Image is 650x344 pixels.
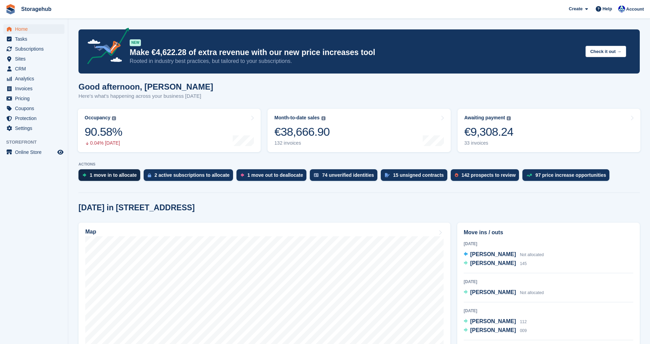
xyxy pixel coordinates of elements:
span: Storefront [6,139,68,146]
span: Sites [15,54,56,64]
span: Online Store [15,147,56,157]
img: icon-info-grey-7440780725fd019a000dd9b08b2336e03edf1995a4989e88bcd33f0948082b44.svg [321,116,326,120]
span: [PERSON_NAME] [470,260,516,266]
span: 112 [520,319,527,324]
span: Analytics [15,74,56,83]
img: contract_signature_icon-13c848040528278c33f63329250d36e43548de30e8caae1d1a13099fd9432cc5.svg [385,173,390,177]
div: Occupancy [85,115,110,121]
span: Pricing [15,94,56,103]
div: Month-to-date sales [274,115,319,121]
img: move_outs_to_deallocate_icon-f764333ba52eb49d3ac5e1228854f67142a1ed5810a6f6cc68b1a99e826820c5.svg [241,173,244,177]
div: [DATE] [464,279,633,285]
a: 2 active subscriptions to allocate [144,169,236,184]
a: Awaiting payment €9,308.24 33 invoices [458,109,640,152]
a: menu [3,114,64,123]
a: menu [3,34,64,44]
div: €9,308.24 [464,125,514,139]
img: stora-icon-8386f47178a22dfd0bd8f6a31ec36ba5ce8667c1dd55bd0f319d3a0aa187defe.svg [5,4,16,14]
img: icon-info-grey-7440780725fd019a000dd9b08b2336e03edf1995a4989e88bcd33f0948082b44.svg [507,116,511,120]
a: 15 unsigned contracts [381,169,451,184]
img: Vladimir Osojnik [618,5,625,12]
div: NEW [130,39,141,46]
h2: [DATE] in [STREET_ADDRESS] [78,203,195,212]
a: 97 price increase opportunities [522,169,613,184]
div: 97 price increase opportunities [535,172,606,178]
span: Coupons [15,104,56,113]
a: menu [3,44,64,54]
img: verify_identity-adf6edd0f0f0b5bbfe63781bf79b02c33cf7c696d77639b501bdc392416b5a36.svg [314,173,319,177]
img: price_increase_opportunities-93ffe204e8149a01c8c9dc8f82e8f89637d9d84a8eef4429ea346261dce0b2c0.svg [526,174,532,177]
button: Check it out → [586,46,626,57]
span: 009 [520,328,527,333]
h2: Move ins / outs [464,228,633,237]
span: [PERSON_NAME] [470,289,516,295]
img: active_subscription_to_allocate_icon-d502201f5373d7db506a760aba3b589e785aa758c864c3986d89f69b8ff3... [148,173,151,177]
span: Subscriptions [15,44,56,54]
a: menu [3,24,64,34]
a: menu [3,123,64,133]
a: menu [3,94,64,103]
span: Account [626,6,644,13]
div: €38,666.90 [274,125,330,139]
span: [PERSON_NAME] [470,318,516,324]
span: Help [603,5,612,12]
div: 33 invoices [464,140,514,146]
a: menu [3,84,64,93]
a: menu [3,104,64,113]
p: Rooted in industry best practices, but tailored to your subscriptions. [130,57,580,65]
a: 142 prospects to review [451,169,523,184]
span: Settings [15,123,56,133]
div: [DATE] [464,241,633,247]
a: [PERSON_NAME] 145 [464,259,527,268]
p: Here's what's happening across your business [DATE] [78,92,213,100]
a: Month-to-date sales €38,666.90 132 invoices [268,109,450,152]
span: [PERSON_NAME] [470,251,516,257]
a: 1 move out to deallocate [236,169,310,184]
a: 74 unverified identities [310,169,381,184]
div: [DATE] [464,308,633,314]
h2: Map [85,229,96,235]
a: [PERSON_NAME] 112 [464,317,527,326]
div: 1 move out to deallocate [247,172,303,178]
div: Awaiting payment [464,115,505,121]
a: menu [3,54,64,64]
div: 132 invoices [274,140,330,146]
a: [PERSON_NAME] Not allocated [464,288,544,297]
span: CRM [15,64,56,74]
div: 74 unverified identities [322,172,374,178]
a: menu [3,64,64,74]
span: Not allocated [520,252,544,257]
span: Home [15,24,56,34]
a: Preview store [56,148,64,156]
a: 1 move in to allocate [78,169,144,184]
div: 1 move in to allocate [90,172,137,178]
div: 90.58% [85,125,122,139]
img: move_ins_to_allocate_icon-fdf77a2bb77ea45bf5b3d319d69a93e2d87916cf1d5bf7949dd705db3b84f3ca.svg [83,173,86,177]
img: price-adjustments-announcement-icon-8257ccfd72463d97f412b2fc003d46551f7dbcb40ab6d574587a9cd5c0d94... [82,28,129,67]
div: 15 unsigned contracts [393,172,444,178]
span: [PERSON_NAME] [470,327,516,333]
a: Storagehub [18,3,54,15]
h1: Good afternoon, [PERSON_NAME] [78,82,213,91]
p: Make €4,622.28 of extra revenue with our new price increases tool [130,48,580,57]
a: [PERSON_NAME] Not allocated [464,250,544,259]
div: 0.04% [DATE] [85,140,122,146]
a: menu [3,147,64,157]
a: Occupancy 90.58% 0.04% [DATE] [78,109,261,152]
span: 145 [520,261,527,266]
a: menu [3,74,64,83]
span: Not allocated [520,290,544,295]
div: 142 prospects to review [462,172,516,178]
span: Protection [15,114,56,123]
img: icon-info-grey-7440780725fd019a000dd9b08b2336e03edf1995a4989e88bcd33f0948082b44.svg [112,116,116,120]
img: prospect-51fa495bee0391a8d652442698ab0144808aea92771e9ea1ae160a38d050c398.svg [455,173,458,177]
span: Create [569,5,582,12]
span: Tasks [15,34,56,44]
span: Invoices [15,84,56,93]
div: 2 active subscriptions to allocate [155,172,230,178]
p: ACTIONS [78,162,640,167]
a: [PERSON_NAME] 009 [464,326,527,335]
